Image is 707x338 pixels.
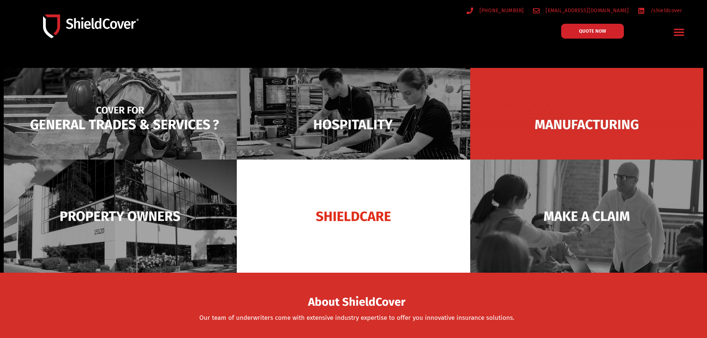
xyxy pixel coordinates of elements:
[308,300,405,307] a: About ShieldCover
[308,298,405,307] span: About ShieldCover
[671,23,688,41] div: Menu Toggle
[579,29,606,33] span: QUOTE NOW
[638,6,682,15] a: /shieldcover
[467,6,524,15] a: [PHONE_NUMBER]
[478,6,524,15] span: [PHONE_NUMBER]
[533,6,629,15] a: [EMAIL_ADDRESS][DOMAIN_NAME]
[199,314,514,322] a: Our team of underwriters come with extensive industry expertise to offer you innovative insurance...
[649,6,682,15] span: /shieldcover
[561,24,624,39] a: QUOTE NOW
[43,14,139,38] img: Shield-Cover-Underwriting-Australia-logo-full
[544,6,629,15] span: [EMAIL_ADDRESS][DOMAIN_NAME]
